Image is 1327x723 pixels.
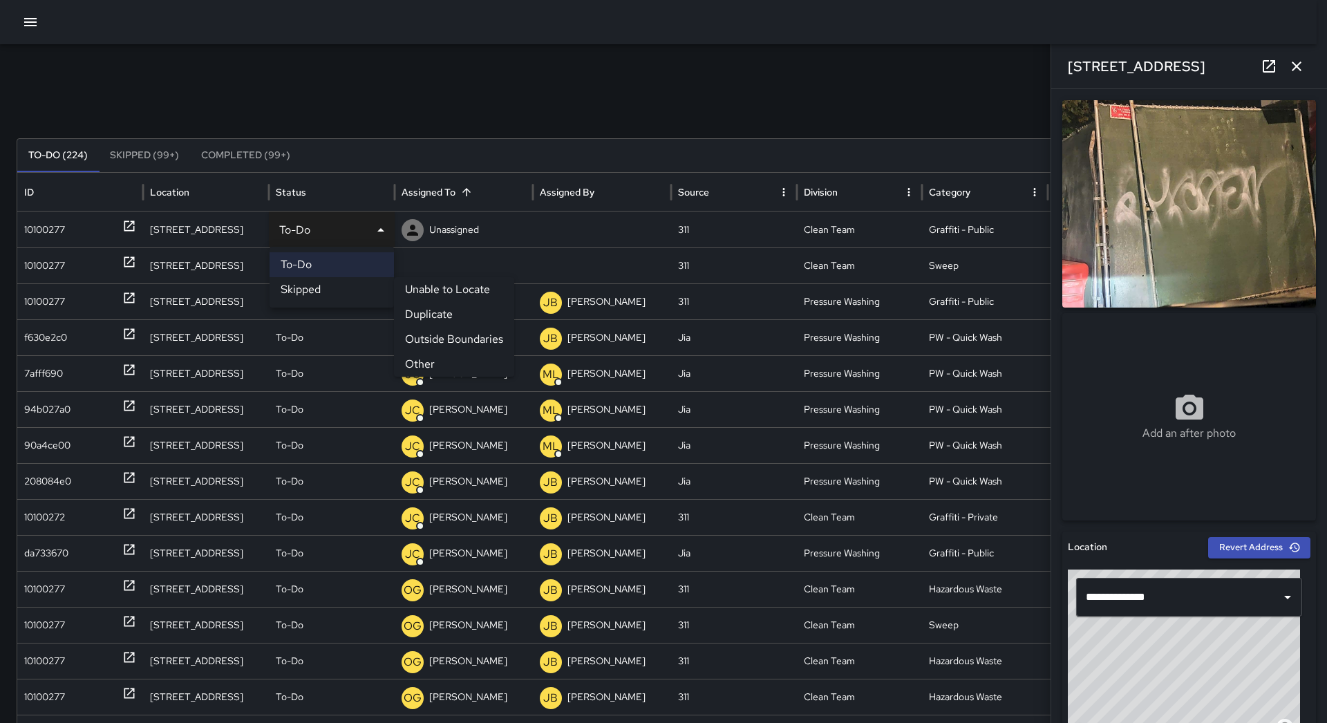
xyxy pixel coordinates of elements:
[394,352,514,377] li: Other
[394,277,514,302] li: Unable to Locate
[394,302,514,327] li: Duplicate
[270,277,394,302] li: Skipped
[394,327,514,352] li: Outside Boundaries
[270,252,394,277] li: To-Do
